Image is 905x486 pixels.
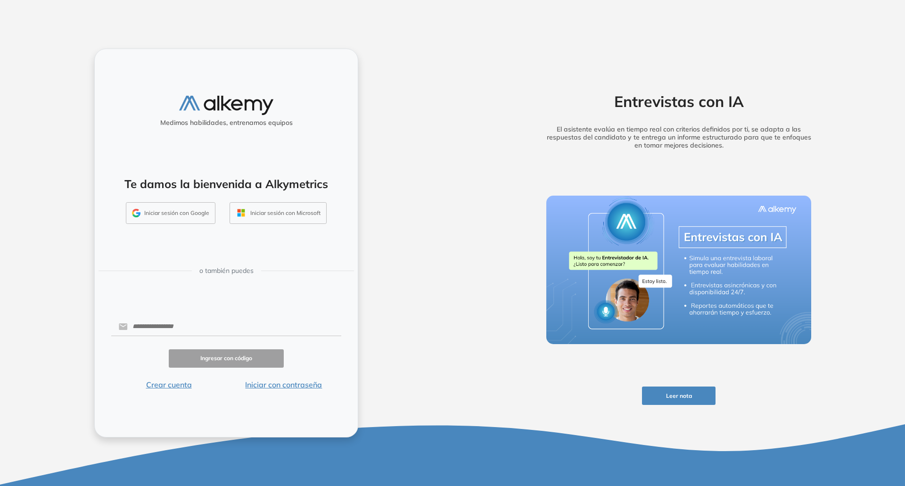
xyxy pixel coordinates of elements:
iframe: Chat Widget [735,377,905,486]
button: Iniciar con contraseña [226,379,341,390]
button: Leer nota [642,387,716,405]
img: GMAIL_ICON [132,209,140,217]
h4: Te damos la bienvenida a Alkymetrics [107,177,346,191]
img: OUTLOOK_ICON [236,207,247,218]
div: Widget de chat [735,377,905,486]
h5: El asistente evalúa en tiempo real con criterios definidos por ti, se adapta a las respuestas del... [532,125,826,149]
img: img-more-info [546,196,811,345]
button: Iniciar sesión con Google [126,202,215,224]
img: logo-alkemy [179,96,273,115]
button: Iniciar sesión con Microsoft [230,202,327,224]
button: Ingresar con código [169,349,284,368]
h2: Entrevistas con IA [532,92,826,110]
h5: Medimos habilidades, entrenamos equipos [99,119,354,127]
button: Crear cuenta [111,379,226,390]
span: o también puedes [199,266,254,276]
